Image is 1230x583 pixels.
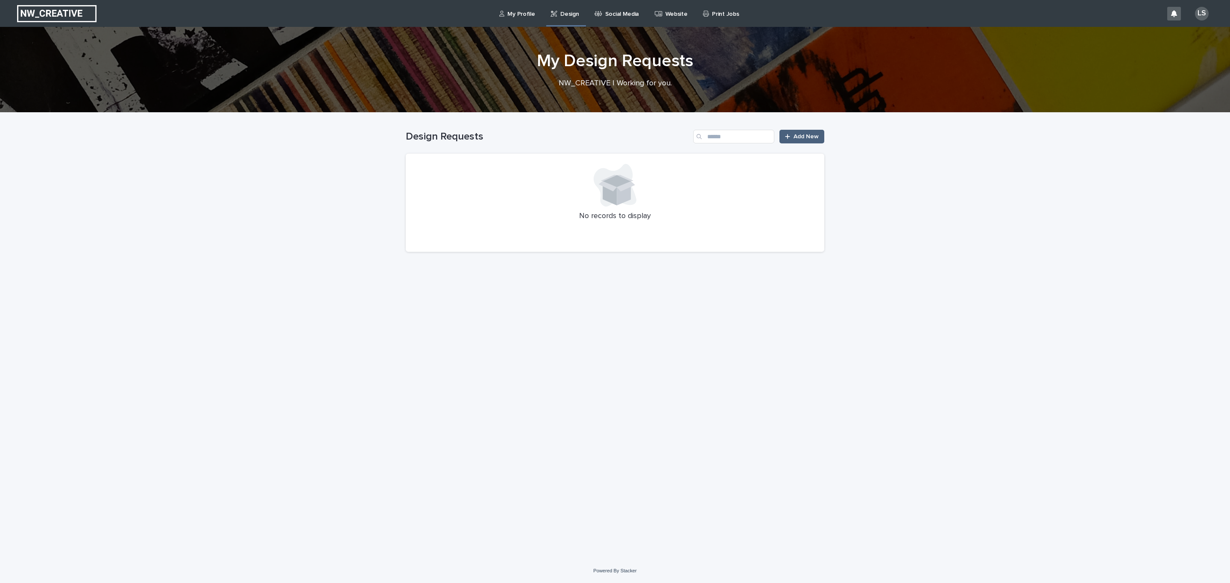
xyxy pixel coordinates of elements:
h1: Design Requests [406,131,690,143]
span: Add New [794,134,819,140]
p: No records to display [416,212,814,221]
h1: My Design Requests [406,51,824,71]
p: NW_CREATIVE | Working for you. [444,79,786,88]
a: Powered By Stacker [593,568,636,573]
a: Add New [779,130,824,143]
div: LS [1195,7,1209,20]
input: Search [693,130,774,143]
img: EUIbKjtiSNGbmbK7PdmN [17,5,97,22]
